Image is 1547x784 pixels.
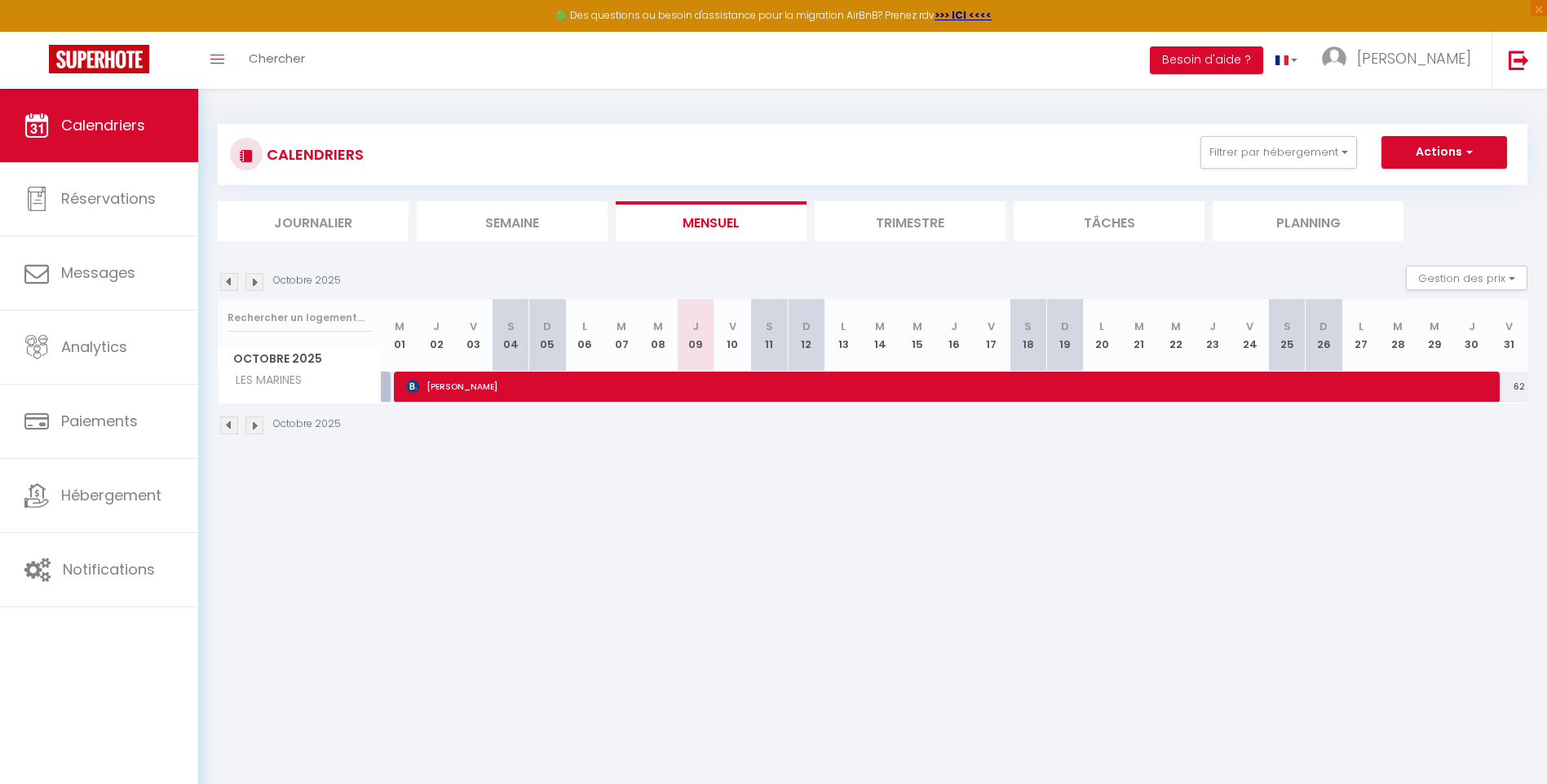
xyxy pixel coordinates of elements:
img: Super Booking [49,45,149,73]
th: 05 [529,299,566,372]
span: [PERSON_NAME] [1357,48,1471,68]
span: Paiements [61,411,138,431]
img: logout [1509,50,1529,70]
th: 24 [1231,299,1268,372]
th: 04 [492,299,528,372]
button: Filtrer par hébergement [1200,136,1357,169]
th: 13 [824,299,861,372]
abbr: S [1284,319,1291,334]
button: Besoin d'aide ? [1150,46,1263,74]
th: 22 [1157,299,1194,372]
abbr: D [543,319,551,334]
abbr: D [1319,319,1328,334]
abbr: M [617,319,626,334]
th: 02 [418,299,455,372]
th: 25 [1268,299,1305,372]
span: Messages [61,262,135,283]
li: Planning [1213,201,1403,241]
th: 16 [935,299,972,372]
th: 12 [788,299,824,372]
span: Hébergement [61,485,161,505]
th: 11 [751,299,788,372]
th: 08 [640,299,677,372]
span: Octobre 2025 [219,347,381,371]
abbr: D [1061,319,1069,334]
abbr: J [951,319,957,334]
abbr: M [1171,319,1181,334]
a: >>> ICI <<<< [935,8,992,22]
th: 26 [1306,299,1342,372]
th: 06 [566,299,603,372]
th: 21 [1120,299,1157,372]
abbr: J [1209,319,1216,334]
th: 31 [1490,299,1527,372]
span: [PERSON_NAME] [406,371,1483,402]
th: 23 [1195,299,1231,372]
a: ... [PERSON_NAME] [1310,32,1492,89]
abbr: V [1505,319,1513,334]
abbr: M [1393,319,1403,334]
span: Chercher [249,50,305,67]
th: 10 [714,299,750,372]
abbr: M [913,319,922,334]
p: Octobre 2025 [273,273,341,288]
li: Semaine [417,201,608,241]
abbr: M [395,319,404,334]
abbr: V [470,319,477,334]
input: Rechercher un logement... [228,303,372,333]
button: Gestion des prix [1406,266,1527,290]
th: 09 [677,299,714,372]
abbr: V [1246,319,1253,334]
span: Analytics [61,337,127,357]
th: 18 [1010,299,1046,372]
th: 15 [899,299,935,372]
span: Calendriers [61,115,145,135]
abbr: L [1359,319,1364,334]
th: 03 [455,299,492,372]
li: Tâches [1014,201,1204,241]
abbr: M [653,319,663,334]
abbr: S [766,319,773,334]
abbr: M [1134,319,1144,334]
span: Réservations [61,188,156,209]
abbr: V [729,319,736,334]
abbr: L [582,319,587,334]
h3: CALENDRIERS [263,136,364,173]
abbr: L [1099,319,1104,334]
th: 29 [1417,299,1453,372]
th: 27 [1342,299,1379,372]
li: Mensuel [616,201,807,241]
th: 01 [382,299,418,372]
abbr: S [1024,319,1032,334]
th: 19 [1046,299,1083,372]
abbr: V [988,319,995,334]
abbr: J [1469,319,1475,334]
span: LES MARINES [221,372,306,390]
th: 14 [862,299,899,372]
th: 17 [973,299,1010,372]
img: ... [1322,46,1346,71]
span: Notifications [63,559,155,579]
abbr: L [841,319,846,334]
button: Actions [1381,136,1507,169]
th: 28 [1379,299,1416,372]
th: 30 [1453,299,1490,372]
div: 62 [1490,372,1527,402]
li: Trimestre [815,201,1006,241]
abbr: J [692,319,699,334]
abbr: J [433,319,440,334]
a: Chercher [236,32,317,89]
abbr: D [802,319,811,334]
th: 07 [603,299,639,372]
abbr: M [875,319,885,334]
th: 20 [1084,299,1120,372]
abbr: S [507,319,515,334]
abbr: M [1430,319,1439,334]
li: Journalier [218,201,409,241]
p: Octobre 2025 [273,416,341,432]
